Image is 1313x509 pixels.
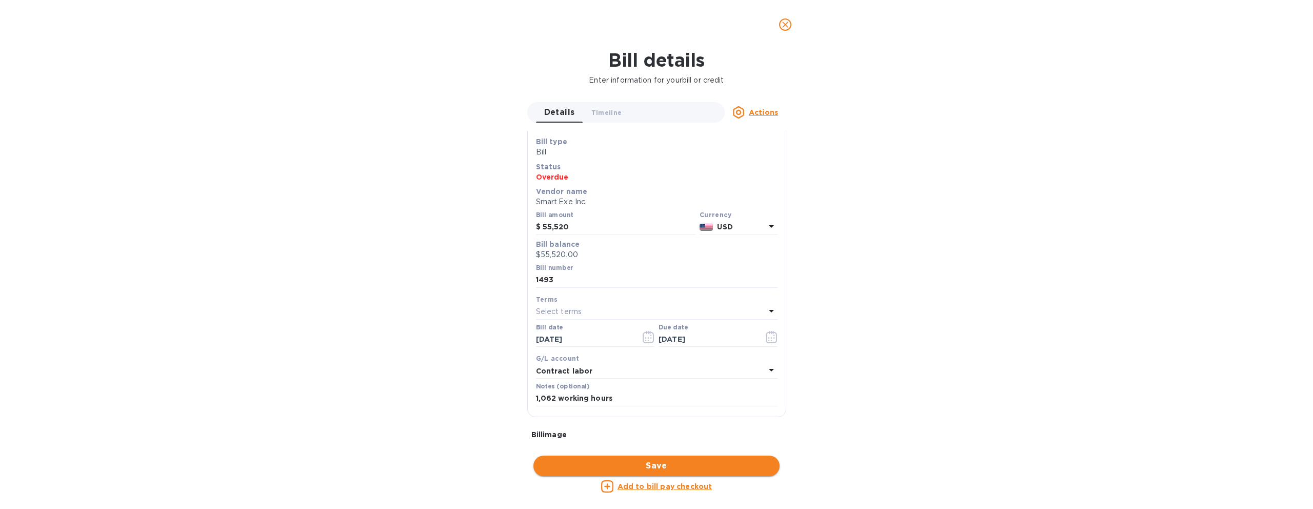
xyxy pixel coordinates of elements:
[536,384,590,390] label: Notes (optional)
[8,49,1305,71] h1: Bill details
[749,108,778,116] u: Actions
[536,187,588,195] b: Vendor name
[536,367,593,375] b: Contract labor
[533,456,780,476] button: Save
[536,172,778,182] p: Overdue
[659,324,688,330] label: Due date
[544,105,575,120] span: Details
[536,272,778,288] input: Enter bill number
[8,75,1305,86] p: Enter information for your bill or credit
[659,332,755,347] input: Due date
[536,296,558,303] b: Terms
[618,482,712,491] u: Add to bill pay checkout
[536,324,563,330] label: Bill date
[536,265,573,271] label: Bill number
[536,332,633,347] input: Select date
[536,220,543,235] div: $
[536,147,778,158] p: Bill
[536,212,573,219] label: Bill amount
[700,224,713,231] img: USD
[536,163,561,171] b: Status
[543,220,695,235] input: $ Enter bill amount
[773,12,798,37] button: close
[536,391,778,406] input: Enter notes
[591,107,622,118] span: Timeline
[536,197,778,207] p: Smart.Exe Inc.
[531,429,782,440] p: Bill image
[536,306,582,317] p: Select terms
[542,460,771,472] span: Save
[536,240,580,248] b: Bill balance
[717,223,732,231] b: USD
[536,355,580,362] b: G/L account
[536,138,567,146] b: Bill type
[536,249,778,260] p: $55,520.00
[700,211,731,219] b: Currency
